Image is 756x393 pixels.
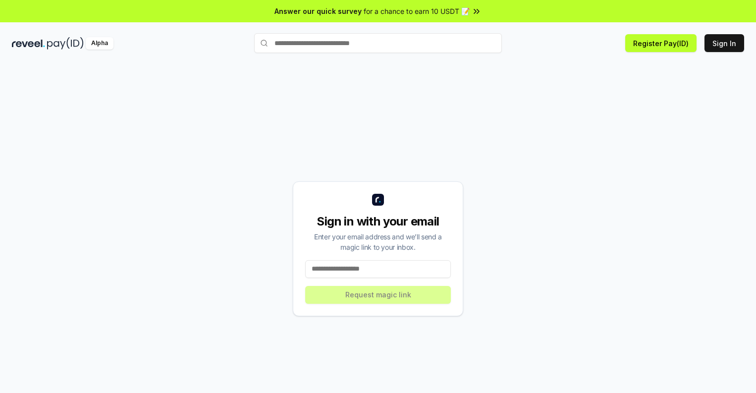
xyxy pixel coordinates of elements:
button: Register Pay(ID) [625,34,697,52]
span: for a chance to earn 10 USDT 📝 [364,6,470,16]
div: Alpha [86,37,113,50]
div: Sign in with your email [305,214,451,229]
img: pay_id [47,37,84,50]
img: logo_small [372,194,384,206]
span: Answer our quick survey [274,6,362,16]
img: reveel_dark [12,37,45,50]
div: Enter your email address and we’ll send a magic link to your inbox. [305,231,451,252]
button: Sign In [704,34,744,52]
